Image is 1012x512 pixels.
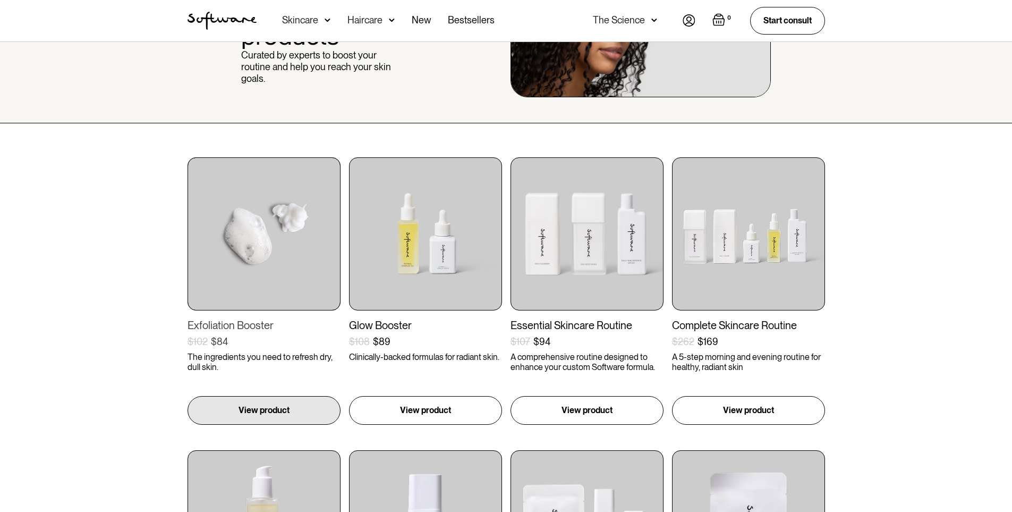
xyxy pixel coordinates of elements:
a: Glow Booster$108$89Clinically-backed formulas for radiant skin.View product [349,157,502,425]
p: A 5-step morning and evening routine for healthy, radiant skin [672,352,825,372]
a: Open empty cart [712,13,733,28]
div: $102 [188,336,208,348]
div: Exfoliation Booster [188,319,341,332]
div: 0 [725,13,733,23]
div: $169 [698,336,718,348]
p: View product [723,404,774,417]
div: $262 [672,336,694,348]
p: The ingredients you need to refresh dry, dull skin. [188,352,341,372]
a: Exfoliation Booster$102$84The ingredients you need to refresh dry, dull skin.View product [188,157,341,425]
a: home [188,12,257,30]
img: arrow down [325,15,330,26]
div: Skincare [282,15,318,26]
div: Essential Skincare Routine [511,319,664,332]
a: Start consult [750,7,825,34]
div: $107 [511,336,530,348]
div: $108 [349,336,370,348]
p: View product [239,404,290,417]
div: $89 [373,336,390,348]
p: Curated by experts to boost your routine and help you reach your skin goals. [241,49,394,84]
div: Glow Booster [349,319,502,332]
p: View product [562,404,613,417]
div: Haircare [347,15,382,26]
p: A comprehensive routine designed to enhance your custom Software formula. [511,352,664,372]
a: Complete Skincare Routine$262$169A 5-step morning and evening routine for healthy, radiant skinVi... [672,157,825,425]
div: $94 [533,336,550,348]
img: arrow down [389,15,395,26]
a: Essential Skincare Routine$107$94A comprehensive routine designed to enhance your custom Software... [511,157,664,425]
div: The Science [593,15,645,26]
p: View product [400,404,451,417]
img: Software Logo [188,12,257,30]
div: Complete Skincare Routine [672,319,825,332]
div: $84 [211,336,228,348]
p: Clinically-backed formulas for radiant skin. [349,352,502,362]
img: arrow down [651,15,657,26]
